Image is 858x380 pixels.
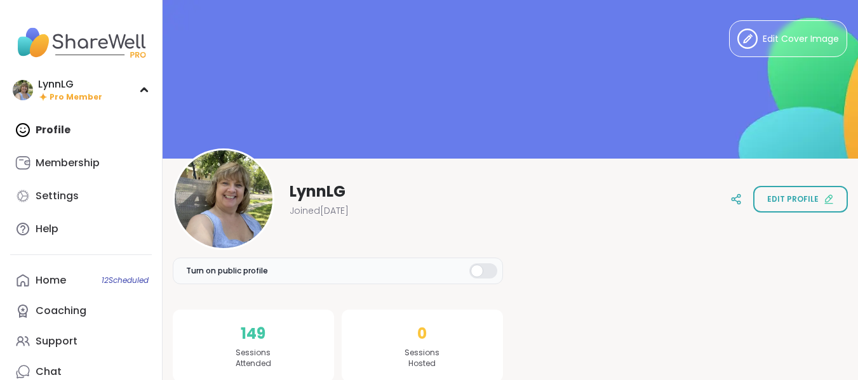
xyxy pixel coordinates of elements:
[38,77,102,91] div: LynnLG
[50,92,102,103] span: Pro Member
[36,334,77,348] div: Support
[405,348,439,369] span: Sessions Hosted
[729,20,847,57] button: Edit Cover Image
[102,275,149,285] span: 12 Scheduled
[290,181,345,202] span: LynnLG
[10,148,152,178] a: Membership
[36,365,62,379] div: Chat
[272,266,283,277] iframe: Spotlight
[36,189,79,203] div: Settings
[767,193,819,205] span: Edit profile
[10,20,152,65] img: ShareWell Nav Logo
[753,186,848,213] button: Edit profile
[36,304,86,318] div: Coaching
[13,80,33,100] img: LynnLG
[241,322,265,345] span: 149
[10,326,152,357] a: Support
[36,156,100,170] div: Membership
[763,32,839,46] span: Edit Cover Image
[186,265,268,277] span: Turn on public profile
[417,322,427,345] span: 0
[236,348,271,369] span: Sessions Attended
[10,181,152,211] a: Settings
[10,296,152,326] a: Coaching
[36,222,58,236] div: Help
[10,265,152,296] a: Home12Scheduled
[290,204,349,217] span: Joined [DATE]
[10,214,152,244] a: Help
[36,273,66,287] div: Home
[175,150,272,248] img: LynnLG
